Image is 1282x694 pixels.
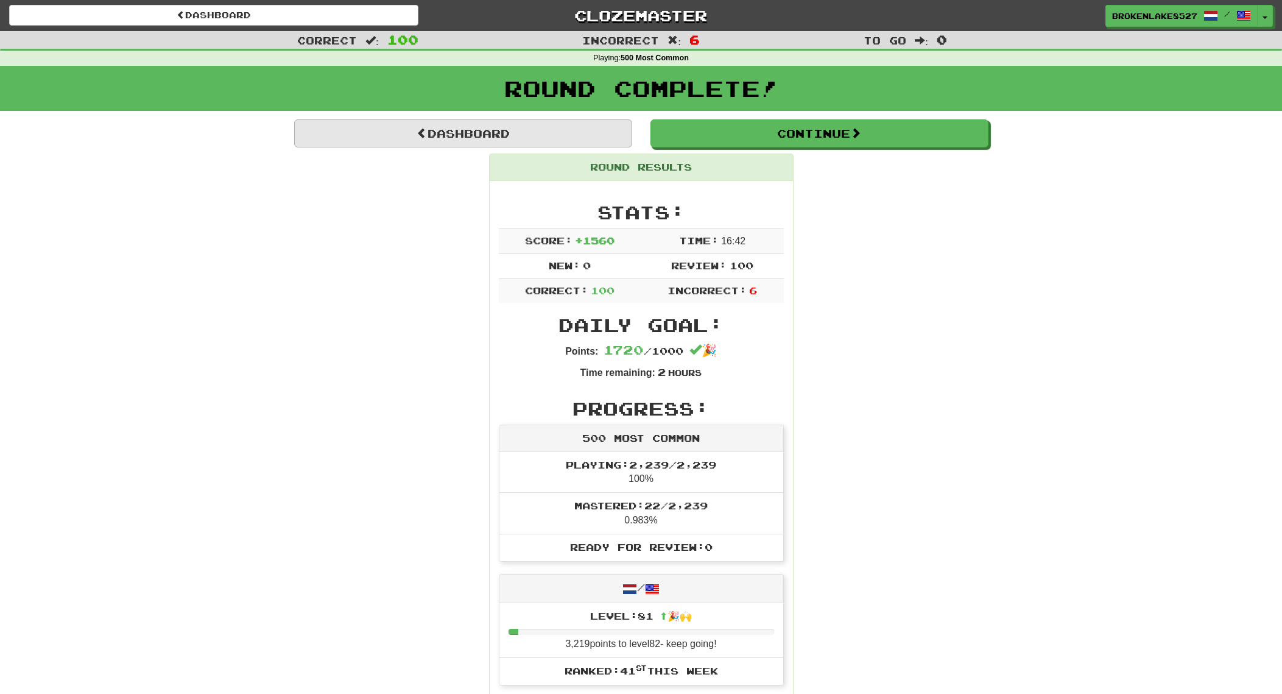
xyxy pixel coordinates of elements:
[582,34,659,46] span: Incorrect
[549,260,580,271] span: New:
[297,34,357,46] span: Correct
[749,285,757,296] span: 6
[490,154,793,181] div: Round Results
[604,345,683,356] span: / 1000
[580,367,655,378] strong: Time remaining:
[590,610,692,621] span: Level: 81
[915,35,928,46] span: :
[636,664,647,672] sup: st
[689,32,700,47] span: 6
[570,541,713,553] span: Ready for Review: 0
[604,342,644,357] span: 1720
[1224,10,1230,18] span: /
[864,34,906,46] span: To go
[499,425,783,452] div: 500 Most Common
[499,202,784,222] h2: Stats:
[525,235,572,246] span: Score:
[1112,10,1197,21] span: BrokenLake8527
[365,35,379,46] span: :
[566,459,716,470] span: Playing: 2,239 / 2,239
[671,260,727,271] span: Review:
[499,398,784,419] h2: Progress:
[499,492,783,534] li: 0.983%
[565,665,718,676] span: Ranked: 41 this week
[1105,5,1258,27] a: BrokenLake8527 /
[653,610,692,621] span: ⬆🎉🙌
[499,315,784,335] h2: Daily Goal:
[730,260,753,271] span: 100
[667,35,681,46] span: :
[658,366,666,378] span: 2
[667,285,747,296] span: Incorrect:
[583,260,591,271] span: 0
[591,285,615,296] span: 100
[437,5,846,26] a: Clozemaster
[689,344,717,357] span: 🎉
[499,603,783,658] li: 3,219 points to level 82 - keep going!
[621,54,689,62] strong: 500 Most Common
[499,452,783,494] li: 100%
[525,285,588,296] span: Correct:
[9,5,418,26] a: Dashboard
[294,119,632,147] a: Dashboard
[565,346,598,356] strong: Points:
[650,119,988,147] button: Continue
[937,32,947,47] span: 0
[668,367,702,378] small: Hours
[574,500,708,511] span: Mastered: 22 / 2,239
[387,32,418,47] span: 100
[721,236,745,246] span: 16 : 42
[4,76,1278,101] h1: Round Complete!
[679,235,719,246] span: Time:
[499,575,783,603] div: /
[575,235,615,246] span: + 1560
